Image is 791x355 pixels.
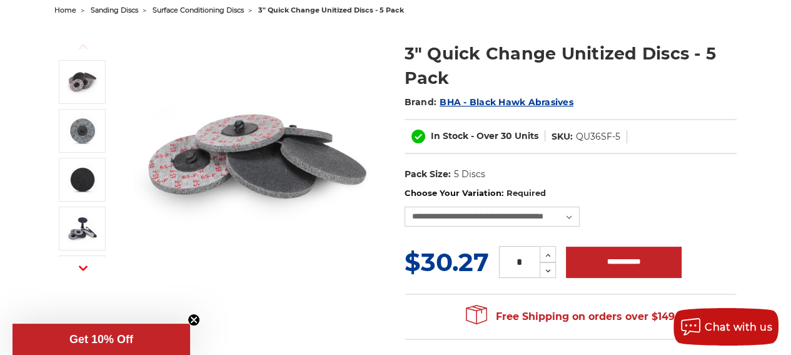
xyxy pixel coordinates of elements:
[405,41,737,90] h1: 3" Quick Change Unitized Discs - 5 Pack
[466,304,675,329] span: Free Shipping on orders over $149
[68,255,98,282] button: Next
[431,130,468,141] span: In Stock
[501,130,512,141] span: 30
[552,130,573,143] dt: SKU:
[576,130,620,143] dd: QU36SF-5
[188,314,200,326] button: Close teaser
[68,33,98,60] button: Previous
[133,28,383,279] img: 3" Quick Change Unitized Discs - 5 Pack
[258,6,404,14] span: 3" quick change unitized discs - 5 pack
[67,66,98,98] img: 3" Quick Change Unitized Discs - 5 Pack
[67,164,98,195] img: 3" Quick Change Unitized Discs - 5 Pack
[67,213,98,244] img: 3" Quick Change Unitized Discs - 5 Pack
[705,321,772,333] span: Chat with us
[153,6,244,14] a: surface conditioning discs
[440,96,573,108] a: BHA - Black Hawk Abrasives
[405,247,489,277] span: $30.27
[453,168,485,181] dd: 5 Discs
[673,308,778,346] button: Chat with us
[405,168,451,181] dt: Pack Size:
[67,115,98,147] img: 3" Quick Change Unitized Discs - 5 Pack
[54,6,76,14] a: home
[515,130,538,141] span: Units
[405,96,437,108] span: Brand:
[506,188,545,198] small: Required
[13,324,190,355] div: Get 10% OffClose teaser
[91,6,138,14] a: sanding discs
[405,187,737,200] label: Choose Your Variation:
[471,130,498,141] span: - Over
[69,333,133,346] span: Get 10% Off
